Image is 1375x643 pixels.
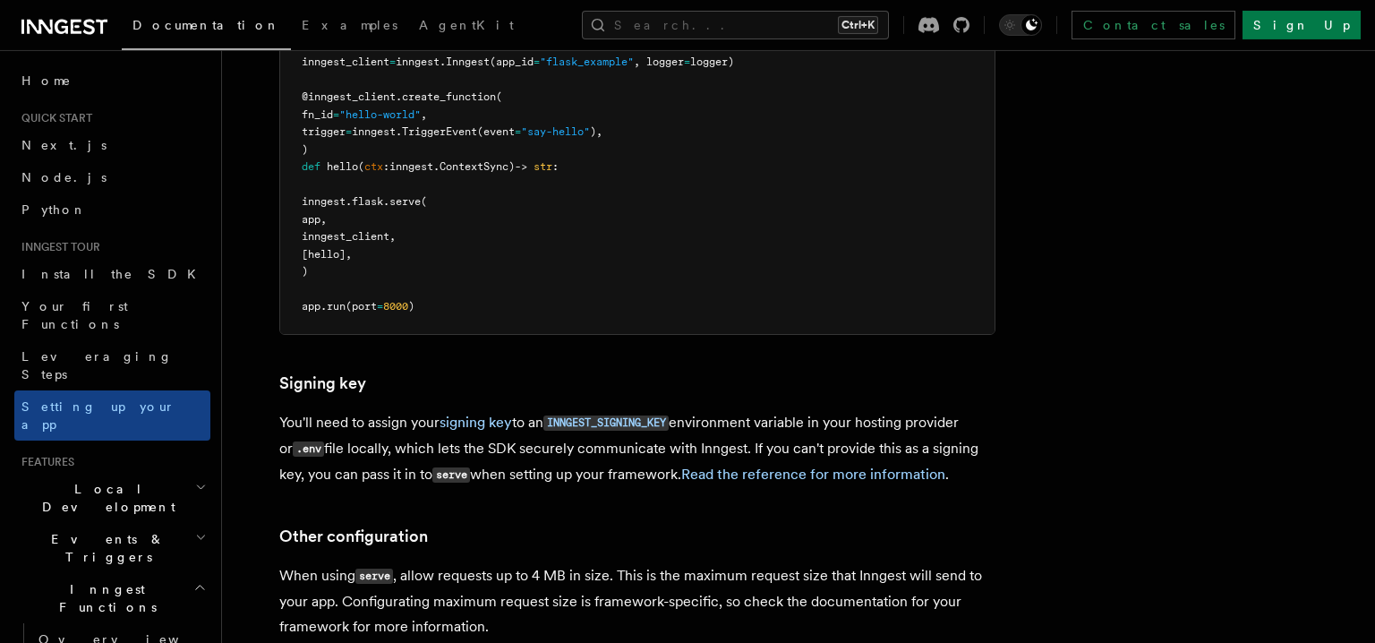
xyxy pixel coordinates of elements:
code: serve [355,569,393,584]
span: 8000 [383,300,408,313]
a: AgentKit [408,5,525,48]
span: [hello], [302,248,352,261]
span: ) [408,300,414,313]
span: . [383,195,389,208]
span: inngest. [352,125,402,138]
code: INNGEST_SIGNING_KEY [543,416,669,431]
button: Events & Triggers [14,523,210,573]
span: TriggerEvent [402,125,477,138]
span: . [433,160,440,173]
a: Signing key [279,371,366,396]
span: app [302,300,320,313]
span: Inngest Functions [14,580,193,616]
span: = [389,56,396,68]
span: , logger [634,56,684,68]
span: = [377,300,383,313]
span: = [534,56,540,68]
span: = [515,125,521,138]
span: = [333,108,339,121]
a: Node.js [14,161,210,193]
a: Sign Up [1243,11,1361,39]
span: def [302,160,320,173]
span: Your first Functions [21,299,128,331]
span: hello [327,160,358,173]
span: fn_id [302,108,333,121]
a: Leveraging Steps [14,340,210,390]
span: ( [421,195,427,208]
a: Install the SDK [14,258,210,290]
span: : [552,160,559,173]
button: Local Development [14,473,210,523]
a: Documentation [122,5,291,50]
span: Python [21,202,87,217]
span: Quick start [14,111,92,125]
span: Examples [302,18,397,32]
span: ContextSync) [440,160,515,173]
a: Other configuration [279,524,428,549]
a: Setting up your app [14,390,210,441]
a: Contact sales [1072,11,1235,39]
span: inngest_client [302,56,389,68]
span: = [684,56,690,68]
span: Inngest tour [14,240,100,254]
code: serve [432,467,470,483]
span: run [327,300,346,313]
span: Install the SDK [21,267,207,281]
span: Local Development [14,480,195,516]
span: Events & Triggers [14,530,195,566]
a: signing key [440,414,512,431]
button: Search...Ctrl+K [582,11,889,39]
span: -> [515,160,527,173]
span: inngest [389,160,433,173]
span: : [383,160,389,173]
span: , [421,108,427,121]
span: AgentKit [419,18,514,32]
span: ctx [364,160,383,173]
button: Inngest Functions [14,573,210,623]
a: Your first Functions [14,290,210,340]
span: . [440,56,446,68]
span: create_function [402,90,496,103]
span: . [320,300,327,313]
span: . [396,90,402,103]
span: ), [590,125,602,138]
span: flask [352,195,383,208]
span: ) [302,265,308,278]
p: When using , allow requests up to 4 MB in size. This is the maximum request size that Inngest wil... [279,563,995,639]
span: ( [496,90,502,103]
a: Examples [291,5,408,48]
span: Documentation [132,18,280,32]
span: Features [14,455,74,469]
span: str [534,160,552,173]
span: Inngest [446,56,490,68]
span: = [346,125,352,138]
span: Leveraging Steps [21,349,173,382]
span: Setting up your app [21,399,175,432]
a: Home [14,64,210,97]
span: Next.js [21,138,107,152]
span: inngest [396,56,440,68]
button: Toggle dark mode [999,14,1042,36]
code: .env [293,442,324,457]
span: ) [302,143,308,156]
span: serve [389,195,421,208]
span: logger) [690,56,734,68]
a: INNGEST_SIGNING_KEY [543,414,669,431]
span: app, [302,213,327,226]
a: Next.js [14,129,210,161]
span: ( [358,160,364,173]
span: (app_id [490,56,534,68]
p: You'll need to assign your to an environment variable in your hosting provider or file locally, w... [279,410,995,488]
span: Home [21,72,72,90]
span: "hello-world" [339,108,421,121]
span: "flask_example" [540,56,634,68]
span: (event [477,125,515,138]
span: @inngest_client [302,90,396,103]
span: inngest [302,195,346,208]
span: Node.js [21,170,107,184]
a: Python [14,193,210,226]
kbd: Ctrl+K [838,16,878,34]
span: (port [346,300,377,313]
span: "say-hello" [521,125,590,138]
span: trigger [302,125,346,138]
